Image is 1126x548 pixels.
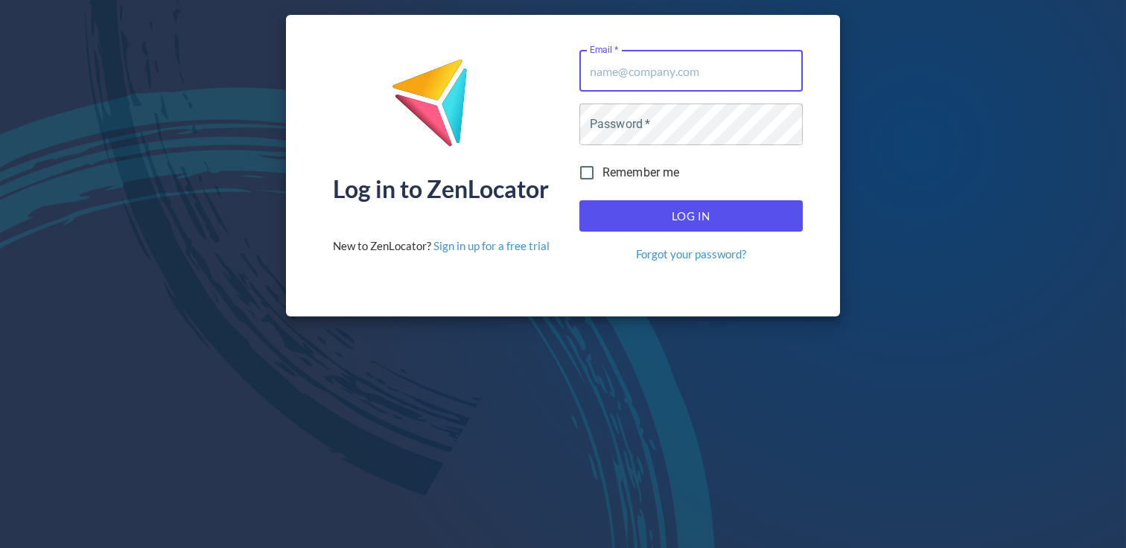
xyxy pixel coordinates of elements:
input: name@company.com [579,50,803,92]
span: Remember me [602,164,680,182]
a: Sign in up for a free trial [433,239,550,252]
img: ZenLocator [391,58,491,159]
a: Forgot your password? [636,246,746,262]
button: Log In [579,200,803,232]
div: New to ZenLocator? [333,238,550,254]
div: Log in to ZenLocator [333,177,549,201]
span: Log In [596,206,786,226]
